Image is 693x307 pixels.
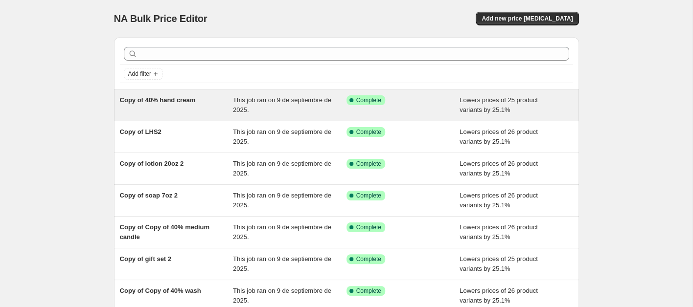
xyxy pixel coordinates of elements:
span: This job ran on 9 de septiembre de 2025. [233,192,331,209]
span: Lowers prices of 26 product variants by 25.1% [460,223,538,241]
span: Complete [356,255,381,263]
span: Lowers prices of 25 product variants by 25.1% [460,255,538,272]
span: Copy of Copy of 40% medium candle [120,223,209,241]
span: Complete [356,192,381,199]
span: Complete [356,287,381,295]
span: Complete [356,223,381,231]
span: Complete [356,96,381,104]
span: Add filter [128,70,151,78]
span: Add new price [MEDICAL_DATA] [482,15,573,22]
span: This job ran on 9 de septiembre de 2025. [233,96,331,113]
button: Add filter [124,68,163,80]
span: Copy of lotion 20oz 2 [120,160,184,167]
span: This job ran on 9 de septiembre de 2025. [233,287,331,304]
span: NA Bulk Price Editor [114,13,208,24]
span: This job ran on 9 de septiembre de 2025. [233,160,331,177]
span: Copy of gift set 2 [120,255,171,263]
span: This job ran on 9 de septiembre de 2025. [233,255,331,272]
span: This job ran on 9 de septiembre de 2025. [233,223,331,241]
span: This job ran on 9 de septiembre de 2025. [233,128,331,145]
span: Lowers prices of 26 product variants by 25.1% [460,128,538,145]
span: Copy of LHS2 [120,128,162,135]
span: Complete [356,160,381,168]
span: Lowers prices of 25 product variants by 25.1% [460,96,538,113]
span: Lowers prices of 26 product variants by 25.1% [460,287,538,304]
span: Lowers prices of 26 product variants by 25.1% [460,192,538,209]
span: Copy of soap 7oz 2 [120,192,178,199]
span: Copy of Copy of 40% wash [120,287,201,294]
button: Add new price [MEDICAL_DATA] [476,12,578,25]
span: Complete [356,128,381,136]
span: Lowers prices of 26 product variants by 25.1% [460,160,538,177]
span: Copy of 40% hand cream [120,96,196,104]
